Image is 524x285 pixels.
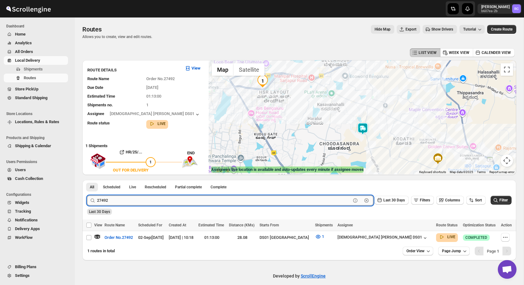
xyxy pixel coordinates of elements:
[489,170,514,174] a: Report a map error
[477,170,486,174] a: Terms (opens in new tab)
[103,185,120,190] span: Scheduled
[149,160,152,164] span: 1
[419,50,437,55] span: LIST VIEW
[478,4,522,14] button: User menu
[463,223,496,227] span: Optimization Status
[15,218,38,222] span: Notifications
[104,234,133,241] span: Order No.27492
[6,24,70,29] span: Dashboard
[487,25,516,34] button: Create Route
[146,76,175,81] span: Order No.27492
[501,154,513,167] button: Map camera controls
[4,233,68,242] button: WorkFlow
[15,32,26,36] span: Home
[273,273,326,279] p: Developed by
[182,156,198,168] img: trip_end.png
[337,235,428,241] button: [DEMOGRAPHIC_DATA] [PERSON_NAME] DS01
[146,103,148,107] span: 1
[410,48,440,57] button: LIST VIEW
[87,249,115,253] span: 1 routes in total
[465,235,487,240] span: COMPLETED
[146,85,158,90] span: [DATE]
[4,263,68,271] button: Billing Plans
[473,48,515,57] button: CALENDER VIEW
[445,198,460,202] span: Columns
[87,94,115,99] span: Estimated Time
[15,87,38,91] span: Store PickUp
[411,196,434,205] button: Filters
[419,170,446,174] button: Keyboard shortcuts
[138,223,162,227] span: Scheduled For
[337,223,353,227] span: Assignee
[491,27,512,32] span: Create Route
[129,185,136,190] span: Live
[499,198,508,202] span: Filter
[371,25,394,34] button: Map action label
[82,140,108,148] b: 1 Shipments
[4,225,68,233] button: Delivery Apps
[4,65,68,74] button: Shipments
[87,111,104,116] span: Assignee
[375,196,409,205] button: Last 30 Days
[447,235,455,239] b: LIVE
[234,63,264,76] button: Show satellite imagery
[260,223,279,227] span: Starts From
[440,48,473,57] button: WEEK VIEW
[439,234,455,240] button: LIVE
[4,39,68,47] button: Analytics
[15,167,26,172] span: Users
[322,234,324,239] span: 1
[4,166,68,174] button: Users
[229,234,256,241] div: 28.08
[89,210,110,214] span: Last 30 Days
[420,198,430,202] span: Filters
[301,273,326,278] a: ScrollEngine
[375,27,391,32] span: Hide Map
[6,192,70,197] span: Configurations
[138,235,164,240] span: 02-Sep | [DATE]
[315,223,333,227] span: Shipments
[311,232,328,242] button: 1
[4,207,68,216] button: Tracking
[229,223,255,227] span: Distance (KMs)
[397,25,420,34] button: Export
[187,150,206,156] div: END
[405,27,416,32] span: Export
[146,94,161,99] span: 01:13:00
[113,167,148,173] div: OUT FOR DELIVERY
[15,235,33,240] span: WorkFlow
[450,170,473,174] span: Map data ©2025
[475,247,511,255] nav: Pagination
[110,111,201,118] div: [DEMOGRAPHIC_DATA] [PERSON_NAME] DS01
[4,74,68,82] button: Routes
[210,166,231,174] a: Open this area in Google Maps (opens a new window)
[87,121,110,125] span: Route status
[514,7,519,11] text: RC
[15,176,43,181] span: Cash Collection
[86,183,98,191] button: All routes
[149,121,166,127] button: LIVE
[449,50,469,55] span: WEEK VIEW
[15,273,30,278] span: Settings
[15,200,29,205] span: Widgets
[82,34,152,39] p: Allows you to create, view and edit routes.
[211,167,364,173] label: Assignee's live location is available and auto-updates every minute if assignee moves
[15,41,32,45] span: Analytics
[423,25,457,34] button: Show Drivers
[383,198,405,202] span: Last 30 Days
[211,185,226,190] span: Complete
[106,147,156,157] button: HR/25/...
[406,249,425,254] span: Order View
[4,30,68,39] button: Home
[442,249,461,254] span: Page Jump
[90,149,106,173] img: shop.svg
[4,47,68,56] button: All Orders
[210,166,231,174] img: Google
[4,271,68,280] button: Settings
[15,209,31,214] span: Tracking
[4,142,68,150] button: Shipping & Calendar
[15,264,36,269] span: Billing Plans
[87,67,180,73] h3: ROUTE DETAILS
[436,196,464,205] button: Columns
